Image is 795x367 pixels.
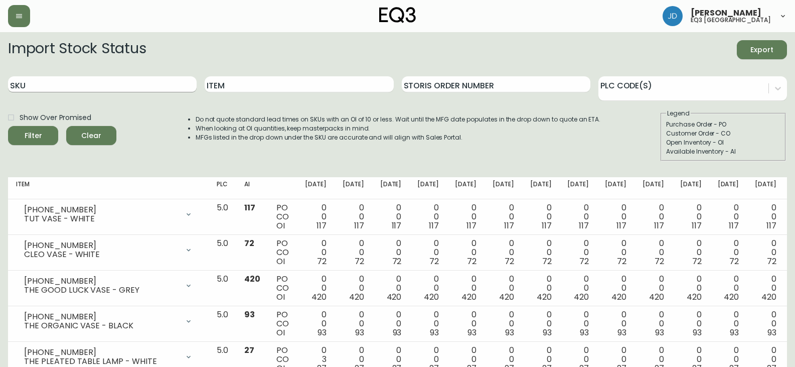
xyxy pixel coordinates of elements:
div: CLEO VASE - WHITE [24,250,179,259]
div: 0 0 [343,275,364,302]
span: 72 [392,256,402,267]
div: 0 0 [680,275,702,302]
div: THE ORGANIC VASE - BLACK [24,321,179,330]
div: [PHONE_NUMBER] [24,205,179,214]
div: 0 0 [718,203,739,230]
td: 5.0 [209,271,236,306]
span: 72 [467,256,476,267]
div: 0 0 [718,239,739,266]
span: 72 [692,256,702,267]
div: 0 0 [530,239,552,266]
span: 420 [537,291,552,303]
span: 420 [387,291,402,303]
div: 0 0 [455,275,476,302]
div: 0 0 [493,203,514,230]
div: [PHONE_NUMBER]THE ORGANIC VASE - BLACK [16,310,201,332]
div: [PHONE_NUMBER]TUT VASE - WHITE [16,203,201,225]
div: 0 0 [455,310,476,337]
span: 93 [244,309,255,320]
span: 117 [542,220,552,231]
img: 7c567ac048721f22e158fd313f7f0981 [663,6,683,26]
div: 0 0 [343,310,364,337]
div: Open Inventory - OI [666,138,780,147]
div: Available Inventory - AI [666,147,780,156]
span: 93 [467,327,476,338]
td: 5.0 [209,199,236,235]
div: 0 0 [680,310,702,337]
span: 420 [649,291,664,303]
div: 0 0 [417,310,439,337]
span: Show Over Promised [20,112,91,123]
div: 0 0 [380,239,402,266]
span: 93 [655,327,664,338]
button: Export [737,40,787,59]
div: [PHONE_NUMBER] [24,241,179,250]
th: [DATE] [485,177,522,199]
td: 5.0 [209,306,236,342]
span: 72 [729,256,739,267]
span: OI [276,256,285,267]
span: 72 [505,256,514,267]
div: [PHONE_NUMBER]THE GOOD LUCK VASE - GREY [16,275,201,297]
div: 0 0 [755,239,776,266]
span: OI [276,327,285,338]
h5: eq3 [GEOGRAPHIC_DATA] [691,17,771,23]
th: [DATE] [335,177,372,199]
th: Item [8,177,209,199]
div: PO CO [276,310,289,337]
div: 0 0 [718,310,739,337]
span: 117 [392,220,402,231]
div: PO CO [276,203,289,230]
div: 0 0 [455,203,476,230]
div: 0 0 [455,239,476,266]
th: [DATE] [747,177,784,199]
div: 0 0 [530,203,552,230]
th: [DATE] [710,177,747,199]
div: [PHONE_NUMBER] [24,348,179,357]
li: When looking at OI quantities, keep masterpacks in mind. [196,124,601,133]
div: 0 0 [343,239,364,266]
span: 420 [499,291,514,303]
div: 0 0 [380,203,402,230]
span: 27 [244,344,254,356]
div: TUT VASE - WHITE [24,214,179,223]
li: MFGs listed in the drop down under the SKU are accurate and will align with Sales Portal. [196,133,601,142]
div: 0 0 [643,239,664,266]
span: 420 [724,291,739,303]
span: 93 [317,327,327,338]
div: 0 0 [305,239,327,266]
div: 0 0 [417,275,439,302]
div: 0 0 [680,203,702,230]
span: OI [276,220,285,231]
span: 420 [687,291,702,303]
div: 0 0 [530,275,552,302]
div: [PHONE_NUMBER] [24,277,179,286]
span: 420 [461,291,476,303]
div: 0 0 [493,275,514,302]
div: [PHONE_NUMBER]CLEO VASE - WHITE [16,239,201,261]
div: 0 0 [417,239,439,266]
span: 72 [655,256,664,267]
span: Export [745,44,779,56]
span: 420 [244,273,260,285]
button: Clear [66,126,116,145]
span: 117 [729,220,739,231]
img: logo [379,7,416,23]
span: 93 [767,327,776,338]
div: 0 0 [643,203,664,230]
span: 72 [579,256,589,267]
span: 420 [761,291,776,303]
span: [PERSON_NAME] [691,9,761,17]
th: [DATE] [447,177,485,199]
span: 93 [505,327,514,338]
div: 0 0 [567,275,589,302]
span: Clear [74,130,108,142]
span: 420 [349,291,364,303]
div: Customer Order - CO [666,129,780,138]
th: [DATE] [409,177,447,199]
span: 72 [617,256,626,267]
span: 93 [617,327,626,338]
h2: Import Stock Status [8,40,146,59]
span: 420 [611,291,626,303]
span: 72 [317,256,327,267]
